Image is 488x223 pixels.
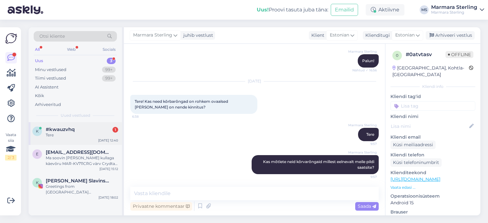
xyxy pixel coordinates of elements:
span: Uued vestlused [61,113,90,118]
button: Emailid [331,4,358,16]
span: #kwauzvhq [46,127,75,132]
span: Kas mõtlete neid kõrvarõngaid millest eelnevalt meile pildi saatsite? [263,159,375,170]
span: Tere! Kas need kõrbarõngad on rohkem ovaalsed [PERSON_NAME] on nende kinnitus? [135,99,229,109]
div: Kõik [35,93,44,99]
a: Marmara SterlingMarmara Sterling [431,5,484,15]
div: Klienditugi [363,32,390,39]
p: Kliendi nimi [390,113,475,120]
div: Uus [35,58,43,64]
p: Android 15 [390,200,475,206]
span: 9:57 [353,141,377,146]
span: Marmara Sterling [348,123,377,128]
span: eevakook@hotmail.ee [46,149,112,155]
span: Tere [366,132,374,137]
div: 3 [107,58,116,64]
div: [DATE] 15:12 [99,167,118,171]
div: [GEOGRAPHIC_DATA], Kohtla-[GEOGRAPHIC_DATA] [392,65,469,78]
span: Offline [445,51,473,58]
div: Privaatne kommentaar [130,202,192,211]
span: K [36,180,39,185]
span: Saada [358,203,376,209]
div: [DATE] 12:40 [98,138,118,143]
div: Socials [101,45,117,54]
img: Askly Logo [5,32,17,44]
span: k [36,129,39,134]
input: Lisa nimi [391,123,468,130]
div: All [34,45,41,54]
div: Minu vestlused [35,67,66,73]
span: Marmara Sterling [348,150,377,155]
div: Greetings from [GEOGRAPHIC_DATA] [PERSON_NAME] (from [GEOGRAPHIC_DATA]🇱🇹). I was thinking… I woul... [46,184,118,195]
span: Marmara Sterling [133,32,172,39]
p: Kliendi tag'id [390,93,475,100]
p: Brauser [390,209,475,215]
span: 9:57 [353,174,377,179]
span: e [36,152,38,156]
p: Klienditeekond [390,169,475,176]
p: Kliendi email [390,134,475,141]
p: Operatsioonisüsteem [390,193,475,200]
div: Aktiivne [366,4,404,16]
div: 99+ [102,75,116,82]
div: juhib vestlust [181,32,213,39]
div: Web [66,45,77,54]
span: Otsi kliente [39,33,65,40]
div: # 0atvtasv [406,51,445,58]
div: Küsi meiliaadressi [390,141,436,149]
div: [DATE] [130,78,379,84]
div: Arhiveeri vestlus [426,31,475,40]
p: Kliendi telefon [390,152,475,158]
div: Kliendi info [390,84,475,89]
div: Vaata siia [5,132,17,161]
div: Marmara Sterling [431,5,477,10]
div: Klient [309,32,324,39]
div: Tiimi vestlused [35,75,66,82]
div: Proovi tasuta juba täna: [257,6,328,14]
input: Lisa tag [390,101,475,111]
div: Marmara Sterling [431,10,477,15]
b: Uus! [257,7,269,13]
div: [DATE] 18:02 [98,195,118,200]
span: 0 [396,53,398,58]
div: Tere [46,132,118,138]
span: Estonian [395,32,415,39]
div: MS [420,5,429,14]
div: AI Assistent [35,84,58,90]
span: Marmara Sterling [348,49,377,54]
div: Küsi telefoninumbrit [390,158,442,167]
div: Arhiveeritud [35,102,61,108]
p: Vaata edasi ... [390,185,475,190]
span: Karolina Kriukelytė Slavinskienė [46,178,112,184]
a: [URL][DOMAIN_NAME] [390,176,440,182]
span: Estonian [330,32,349,39]
span: Nähtud ✓ 16:56 [352,68,377,73]
div: 99+ [102,67,116,73]
div: 2 / 3 [5,155,17,161]
div: Ma soovin [PERSON_NAME] kullaga käevõru MAR-KV711CRG värv Crydtal. Kuid ma [PERSON_NAME] tööl ja ... [46,155,118,167]
div: 1 [112,127,118,133]
span: Palun! [362,58,374,63]
span: 6:38 [132,114,156,119]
